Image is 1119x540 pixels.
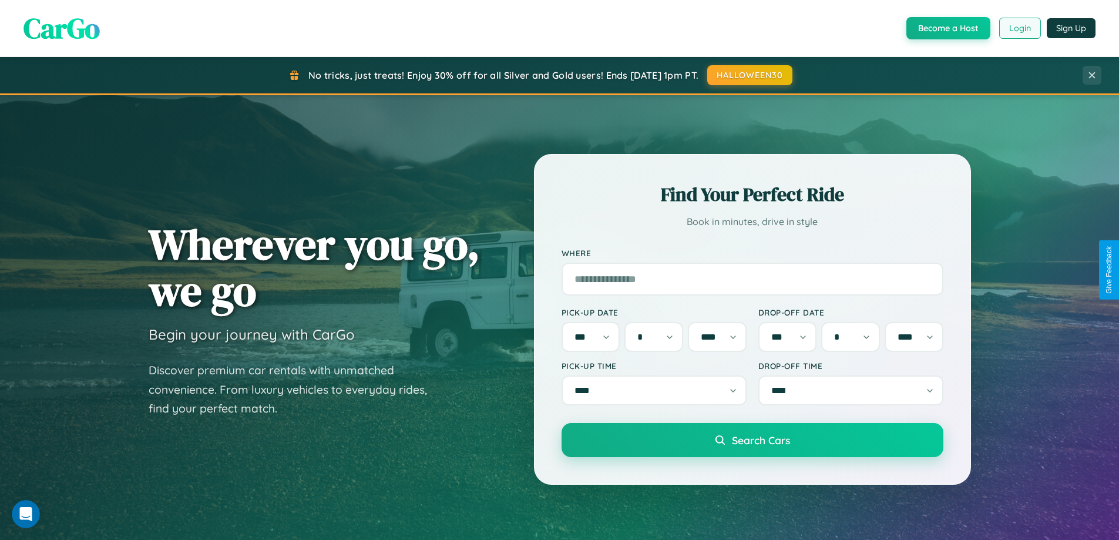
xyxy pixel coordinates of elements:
[758,307,943,317] label: Drop-off Date
[562,213,943,230] p: Book in minutes, drive in style
[149,221,480,314] h1: Wherever you go, we go
[12,500,40,528] iframe: Intercom live chat
[23,9,100,48] span: CarGo
[732,434,790,447] span: Search Cars
[1105,246,1113,294] div: Give Feedback
[999,18,1041,39] button: Login
[707,65,792,85] button: HALLOWEEN30
[562,248,943,258] label: Where
[308,69,698,81] span: No tricks, just treats! Enjoy 30% off for all Silver and Gold users! Ends [DATE] 1pm PT.
[562,423,943,457] button: Search Cars
[149,361,442,418] p: Discover premium car rentals with unmatched convenience. From luxury vehicles to everyday rides, ...
[758,361,943,371] label: Drop-off Time
[1047,18,1096,38] button: Sign Up
[906,17,990,39] button: Become a Host
[562,182,943,207] h2: Find Your Perfect Ride
[562,361,747,371] label: Pick-up Time
[562,307,747,317] label: Pick-up Date
[149,326,355,343] h3: Begin your journey with CarGo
